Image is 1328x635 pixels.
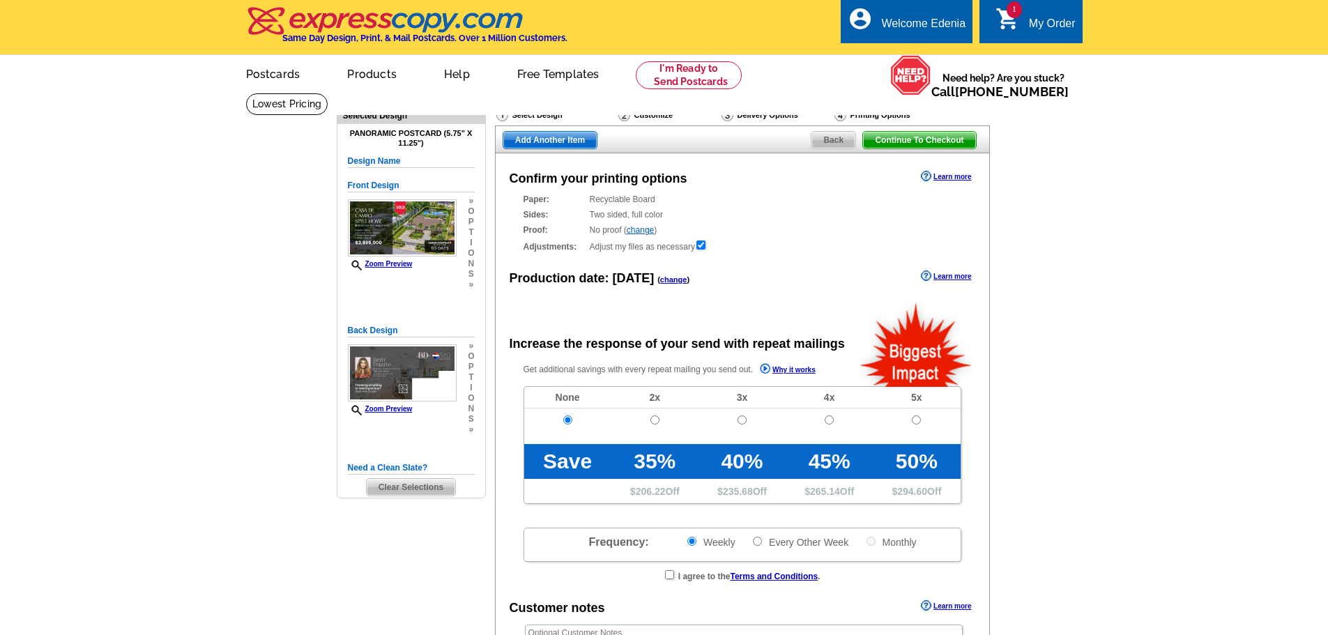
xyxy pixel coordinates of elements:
[367,479,455,496] span: Clear Selections
[751,535,848,549] label: Every Other Week
[995,6,1021,31] i: shopping_cart
[503,132,597,148] span: Add Another Item
[617,108,720,122] div: Customize
[348,405,413,413] a: Zoom Preview
[468,424,474,435] span: »
[337,109,485,122] div: Selected Design
[468,238,474,248] span: i
[468,414,474,424] span: s
[510,169,687,188] div: Confirm your printing options
[613,271,655,285] span: [DATE]
[468,227,474,238] span: t
[811,132,855,148] span: Back
[786,479,873,503] td: $ Off
[468,383,474,393] span: i
[348,179,475,192] h5: Front Design
[1029,17,1076,37] div: My Order
[468,196,474,206] span: »
[699,479,786,503] td: $ Off
[524,208,961,221] div: Two sided, full color
[348,461,475,475] h5: Need a Clean Slate?
[931,84,1069,99] span: Call
[834,109,846,121] img: Printing Options & Summary
[468,393,474,404] span: o
[699,444,786,479] td: 40%
[524,240,586,253] strong: Adjustments:
[863,132,975,148] span: Continue To Checkout
[510,599,605,618] div: Customer notes
[524,193,961,206] div: Recyclable Board
[468,404,474,414] span: n
[524,387,611,408] td: None
[636,486,666,497] span: 206.22
[348,260,413,268] a: Zoom Preview
[524,224,961,236] div: No proof ( )
[510,335,845,353] div: Increase the response of your send with repeat mailings
[786,387,873,408] td: 4x
[524,444,611,479] td: Save
[720,108,833,125] div: Delivery Options
[468,248,474,259] span: o
[468,217,474,227] span: p
[627,225,654,235] a: change
[699,387,786,408] td: 3x
[468,269,474,280] span: s
[921,171,971,182] a: Learn more
[468,341,474,351] span: »
[524,224,586,236] strong: Proof:
[881,17,966,37] div: Welcome Edenia
[859,301,974,387] img: biggestImpact.png
[723,486,753,497] span: 235.68
[468,351,474,362] span: o
[657,275,689,284] span: ( )
[678,572,821,581] strong: I agree to the .
[495,108,617,125] div: Select Design
[524,362,846,378] p: Get additional savings with every repeat mailing you send out.
[468,280,474,290] span: »
[282,33,567,43] h4: Same Day Design, Print, & Mail Postcards. Over 1 Million Customers.
[468,372,474,383] span: t
[611,387,699,408] td: 2x
[510,269,690,288] div: Production date:
[348,155,475,168] h5: Design Name
[468,206,474,217] span: o
[867,537,876,546] input: Monthly
[495,56,622,89] a: Free Templates
[588,536,648,548] span: Frequency:
[348,199,457,257] img: small-thumb.jpg
[722,109,733,121] img: Delivery Options
[660,275,687,284] a: change
[730,572,818,581] a: Terms and Conditions
[348,324,475,337] h5: Back Design
[890,55,931,95] img: help
[811,131,856,149] a: Back
[921,270,971,282] a: Learn more
[224,56,323,89] a: Postcards
[760,363,816,378] a: Why it works
[468,259,474,269] span: n
[468,362,474,372] span: p
[348,344,457,402] img: small-thumb.jpg
[873,479,960,503] td: $ Off
[687,537,696,546] input: Weekly
[810,486,840,497] span: 265.14
[246,17,567,43] a: Same Day Design, Print, & Mail Postcards. Over 1 Million Customers.
[422,56,492,89] a: Help
[524,208,586,221] strong: Sides:
[865,535,917,549] label: Monthly
[503,131,597,149] a: Add Another Item
[995,15,1076,33] a: 1 shopping_cart My Order
[496,109,508,121] img: Select Design
[931,71,1076,99] span: Need help? Are you stuck?
[686,535,735,549] label: Weekly
[348,129,475,147] h4: Panoramic Postcard (5.75" x 11.25")
[833,108,955,125] div: Printing Options
[873,387,960,408] td: 5x
[524,239,961,253] div: Adjust my files as necessary
[618,109,630,121] img: Customize
[786,444,873,479] td: 45%
[325,56,419,89] a: Products
[1007,1,1022,18] span: 1
[611,479,699,503] td: $ Off
[753,537,762,546] input: Every Other Week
